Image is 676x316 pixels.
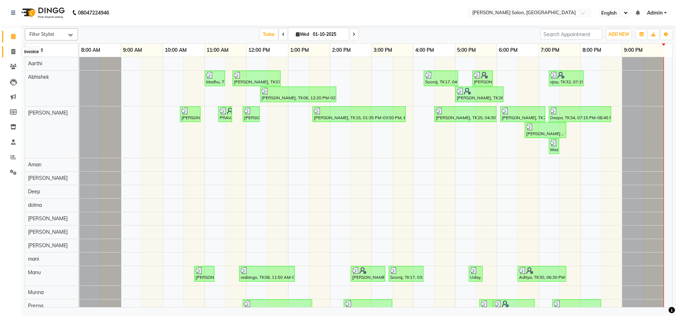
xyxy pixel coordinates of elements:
[622,45,644,55] a: 9:00 PM
[550,107,610,121] div: Deepa, TK34, 07:15 PM-08:45 PM, Wax Rica (Women) - Under Arms,Wax Rica (Women) - Full Arms,Wax Ri...
[28,229,68,235] span: [PERSON_NAME]
[497,45,519,55] a: 6:00 PM
[121,45,144,55] a: 9:00 AM
[288,45,311,55] a: 1:00 PM
[163,45,188,55] a: 10:00 AM
[247,45,272,55] a: 12:00 PM
[550,139,558,153] div: Mazeena B U, TK29, 07:15 PM-07:25 PM, Upper Lips Threading,Chin Threading
[313,107,405,121] div: [PERSON_NAME], TK15, 01:35 PM-03:50 PM, BRILLIANCE WHITE WITHOUT MASK,BOMBINI PEDICURE,BOMBINI MA...
[473,72,492,85] div: [PERSON_NAME], TK23, 05:25 PM-05:55 PM, Haircut (Men)
[647,9,663,17] span: Admin
[181,107,200,121] div: [PERSON_NAME], TK01, 10:25 AM-10:55 AM, Blow Dry
[28,269,41,276] span: Manu
[294,32,311,37] span: Wed
[330,45,353,55] a: 2:00 PM
[608,32,629,37] span: ADD NEW
[501,107,545,121] div: [PERSON_NAME], TK28, 06:05 PM-07:10 PM, [GEOGRAPHIC_DATA] (Women) - Full Arms,Eyebrow Threading,U...
[28,60,42,67] span: Aarthi
[372,45,394,55] a: 3:00 PM
[480,300,492,314] div: swaimprbha, TK22, 05:35 PM-05:55 PM, Wax Rica (Women) - Under Arms,Eyebrow Threading
[205,72,224,85] div: Madhu, TK04, 11:00 AM-11:30 AM, Haircut (Men)
[260,29,278,40] span: Today
[435,107,496,121] div: [PERSON_NAME], TK25, 04:30 PM-06:00 PM, O3 + Facial
[233,72,280,85] div: [PERSON_NAME], TK07, 11:40 AM-12:50 PM, Haircut (Men),Shave/ [PERSON_NAME] trim (Men),Normal Hair...
[243,107,259,121] div: [PERSON_NAME], TK06, 11:55 AM-12:20 PM, Head Massage (Men)
[540,29,602,40] input: Search Appointment
[243,300,311,314] div: PRIYANKA, TK10, 11:55 AM-01:35 PM, [GEOGRAPHIC_DATA] (Women) - Full Arms,Wax Rica (Women) - Half ...
[553,300,600,314] div: [PERSON_NAME], TK33, 07:20 PM-08:30 PM, Haircut (Men),Shave/ [PERSON_NAME] trim (Men),Normal Hair...
[28,215,68,222] span: [PERSON_NAME]
[351,267,384,281] div: [PERSON_NAME], TK12, 02:30 PM-03:20 PM, Haircut (Men),Shave/ [PERSON_NAME] trim (Men)
[28,303,43,309] span: Prerna
[344,300,391,314] div: [PERSON_NAME], TK14, 02:20 PM-03:30 PM, [GEOGRAPHIC_DATA] (Women) - Full Legs,[GEOGRAPHIC_DATA] (...
[550,72,583,85] div: ajay, TK32, 07:15 PM-08:05 PM, Haircut (Men),Shave/ [PERSON_NAME] trim (Men)
[469,267,482,281] div: Uday, TK21, 05:20 PM-05:40 PM, Shave/ [PERSON_NAME] trim (Men)
[28,110,68,116] span: [PERSON_NAME]
[28,256,39,262] span: mani
[28,202,42,208] span: dolma
[28,175,68,181] span: [PERSON_NAME]
[195,267,214,281] div: [PERSON_NAME], TK02, 10:45 AM-11:15 AM, Blow Dry
[28,242,68,249] span: [PERSON_NAME]
[525,123,565,137] div: [PERSON_NAME] ., TK27, 06:40 PM-07:40 PM, Root Touch Up
[219,107,231,121] div: PRAVA, TK05, 11:20 AM-11:40 AM, Normal Hair Wash (Women) (Medium)
[29,31,54,37] span: Filter Stylist
[28,161,41,168] span: Aman
[424,72,457,85] div: Sooraj, TK17, 04:15 PM-05:05 PM, Haircut (Men),Shave/ [PERSON_NAME] trim (Men)
[205,45,230,55] a: 11:00 AM
[413,45,436,55] a: 4:00 PM
[581,45,603,55] a: 8:00 PM
[389,267,423,281] div: Sooraj, TK17, 03:25 PM-04:15 PM, Haircut (Men),Shave/ [PERSON_NAME] trim (Men)
[518,267,565,281] div: Aditya, TK30, 06:30 PM-07:40 PM, Haircut (Men),Shave/ [PERSON_NAME] trim (Men),Normal Hair Wash (...
[79,45,102,55] a: 8:00 AM
[22,48,40,56] div: Invoice
[455,45,478,55] a: 5:00 PM
[311,29,346,40] input: 2025-10-01
[494,300,534,314] div: [PERSON_NAME], TK23, 05:55 PM-06:55 PM, Liquid Protein Hairspa For Damage Repair (Men)
[18,3,67,23] img: logo
[78,3,109,23] b: 08047224946
[28,289,44,295] span: Munna
[28,74,49,80] span: Abhishek
[456,88,503,101] div: [PERSON_NAME], TK26, 05:00 PM-06:10 PM, Haircut (Men),Shave/ [PERSON_NAME] trim (Men),Normal Hair...
[261,88,336,101] div: [PERSON_NAME], TK06, 12:20 PM-02:10 PM, Haircut (Men),Shave/ [PERSON_NAME] trim (Men),Global Colo...
[28,188,40,195] span: Deep
[240,267,294,281] div: vedango, TK08, 11:50 AM-01:10 PM, Liquid Protein Hairspa For Damage Repair (Men),Shave/ [PERSON_N...
[539,45,561,55] a: 7:00 PM
[607,29,631,39] button: ADD NEW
